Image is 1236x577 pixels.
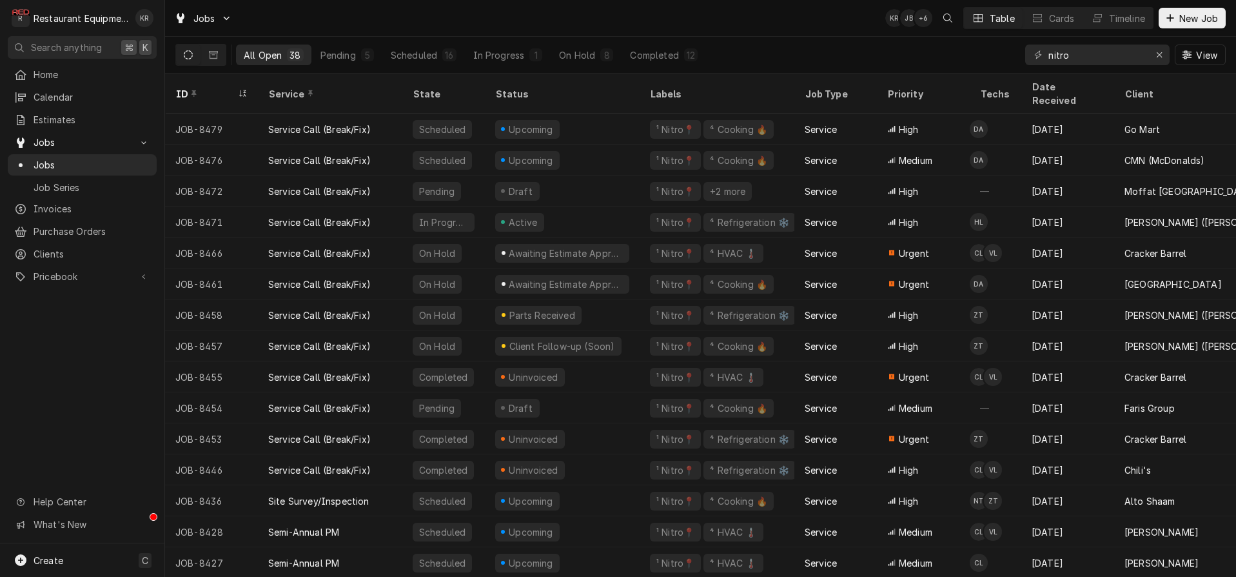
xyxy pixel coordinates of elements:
[1049,12,1075,25] div: Cards
[655,123,696,136] div: ¹ Nitro📍
[970,523,988,541] div: CL
[970,244,988,262] div: Cole Livingston's Avatar
[1124,154,1204,167] div: CMN (McDonalds)
[650,87,784,101] div: Labels
[899,339,919,353] span: High
[655,309,696,322] div: ¹ Nitro📍
[165,423,258,454] div: JOB-8453
[34,68,150,81] span: Home
[970,176,1021,207] div: —
[970,275,988,293] div: DA
[970,368,988,386] div: Cole Livingston's Avatar
[709,370,758,384] div: ⁴ HVAC 🌡️
[413,87,475,101] div: State
[805,87,867,101] div: Job Type
[165,516,258,547] div: JOB-8428
[8,177,157,198] a: Job Series
[655,401,696,415] div: ¹ Nitro📍
[805,401,837,415] div: Service
[1021,299,1114,330] div: [DATE]
[507,247,624,260] div: Awaiting Estimate Approval
[899,401,932,415] span: Medium
[805,154,837,167] div: Service
[709,463,790,477] div: ⁴ Refrigeration ❄️
[165,176,258,207] div: JOB-8472
[268,247,371,260] div: Service Call (Break/Fix)
[268,494,369,508] div: Site Survey/Inspection
[142,554,148,567] span: C
[970,392,1021,423] div: —
[709,247,758,260] div: ⁴ HVAC 🌡️
[970,554,988,572] div: Cole Livingston's Avatar
[805,339,837,353] div: Service
[34,12,128,25] div: Restaurant Equipment Diagnostics
[244,48,282,62] div: All Open
[899,525,932,539] span: Medium
[165,485,258,516] div: JOB-8436
[34,518,149,531] span: What's New
[1021,114,1114,145] div: [DATE]
[34,181,150,194] span: Job Series
[1109,12,1145,25] div: Timeline
[1124,525,1199,539] div: [PERSON_NAME]
[1177,12,1221,25] span: New Job
[1021,361,1114,392] div: [DATE]
[655,556,696,570] div: ¹ Nitro📍
[1124,463,1151,477] div: Chili's
[268,401,371,415] div: Service Call (Break/Fix)
[34,90,150,104] span: Calendar
[8,64,157,85] a: Home
[135,9,153,27] div: KR
[268,556,339,570] div: Semi-Annual PM
[970,368,988,386] div: CL
[495,87,627,101] div: Status
[984,244,1002,262] div: Van Lucas's Avatar
[900,9,918,27] div: Jaired Brunty's Avatar
[418,339,456,353] div: On Hold
[1175,45,1226,65] button: View
[970,554,988,572] div: CL
[1021,392,1114,423] div: [DATE]
[980,87,1011,101] div: Techs
[507,401,535,415] div: Draft
[970,244,988,262] div: CL
[34,136,131,149] span: Jobs
[709,494,769,508] div: ⁴ Cooking 🔥
[805,494,837,508] div: Service
[289,48,300,62] div: 38
[1021,423,1114,454] div: [DATE]
[709,154,769,167] div: ⁴ Cooking 🔥
[1124,247,1186,260] div: Cracker Barrel
[507,432,560,446] div: Uninvoiced
[687,48,695,62] div: 12
[970,492,988,510] div: Nick Tussey's Avatar
[655,370,696,384] div: ¹ Nitro📍
[709,123,769,136] div: ⁴ Cooking 🔥
[914,9,932,27] div: + 6
[268,185,371,198] div: Service Call (Break/Fix)
[507,154,555,167] div: Upcoming
[984,461,1002,479] div: Van Lucas's Avatar
[268,463,371,477] div: Service Call (Break/Fix)
[418,556,467,570] div: Scheduled
[887,87,957,101] div: Priority
[364,48,371,62] div: 5
[8,132,157,153] a: Go to Jobs
[899,556,932,570] span: Medium
[320,48,356,62] div: Pending
[805,247,837,260] div: Service
[1021,268,1114,299] div: [DATE]
[655,525,696,539] div: ¹ Nitro📍
[34,113,150,127] span: Estimates
[268,432,371,446] div: Service Call (Break/Fix)
[937,8,958,28] button: Open search
[418,463,469,477] div: Completed
[709,401,769,415] div: ⁴ Cooking 🔥
[165,268,258,299] div: JOB-8461
[418,278,456,291] div: On Hold
[34,202,150,216] span: Invoices
[34,225,150,238] span: Purchase Orders
[268,87,389,101] div: Service
[970,337,988,355] div: Zack Tussey's Avatar
[709,525,758,539] div: ⁴ HVAC 🌡️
